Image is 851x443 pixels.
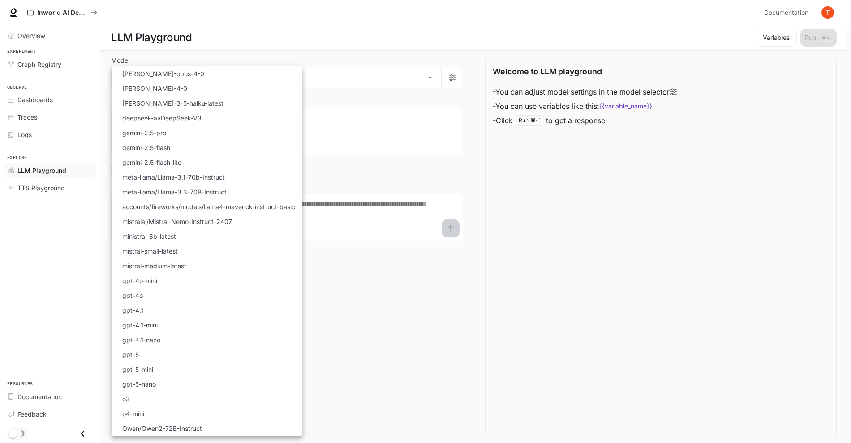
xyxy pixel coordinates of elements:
[122,276,157,285] p: gpt-4o-mini
[122,187,227,197] p: meta-llama/Llama-3.3-70B-Instruct
[122,394,130,404] p: o3
[122,232,176,241] p: ministral-8b-latest
[122,379,156,389] p: gpt-5-nano
[122,320,158,330] p: gpt-4.1-mini
[122,128,166,138] p: gemini-2.5-pro
[122,305,143,315] p: gpt-4.1
[122,365,153,374] p: gpt-5-mini
[122,217,232,226] p: mistralai/Mistral-Nemo-Instruct-2407
[122,291,143,300] p: gpt-4o
[122,99,223,108] p: [PERSON_NAME]-3-5-haiku-latest
[122,84,187,93] p: [PERSON_NAME]-4-0
[122,261,186,271] p: mistral-medium-latest
[122,202,295,211] p: accounts/fireworks/models/llama4-maverick-instruct-basic
[122,335,160,344] p: gpt-4.1-nano
[122,143,170,152] p: gemini-2.5-flash
[122,172,225,182] p: meta-llama/Llama-3.1-70b-Instruct
[122,409,144,418] p: o4-mini
[122,69,204,78] p: [PERSON_NAME]-opus-4-0
[122,424,202,433] p: Qwen/Qwen2-72B-Instruct
[122,350,139,359] p: gpt-5
[122,246,178,256] p: mistral-small-latest
[122,158,181,167] p: gemini-2.5-flash-lite
[122,113,202,123] p: deepseek-ai/DeepSeek-V3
